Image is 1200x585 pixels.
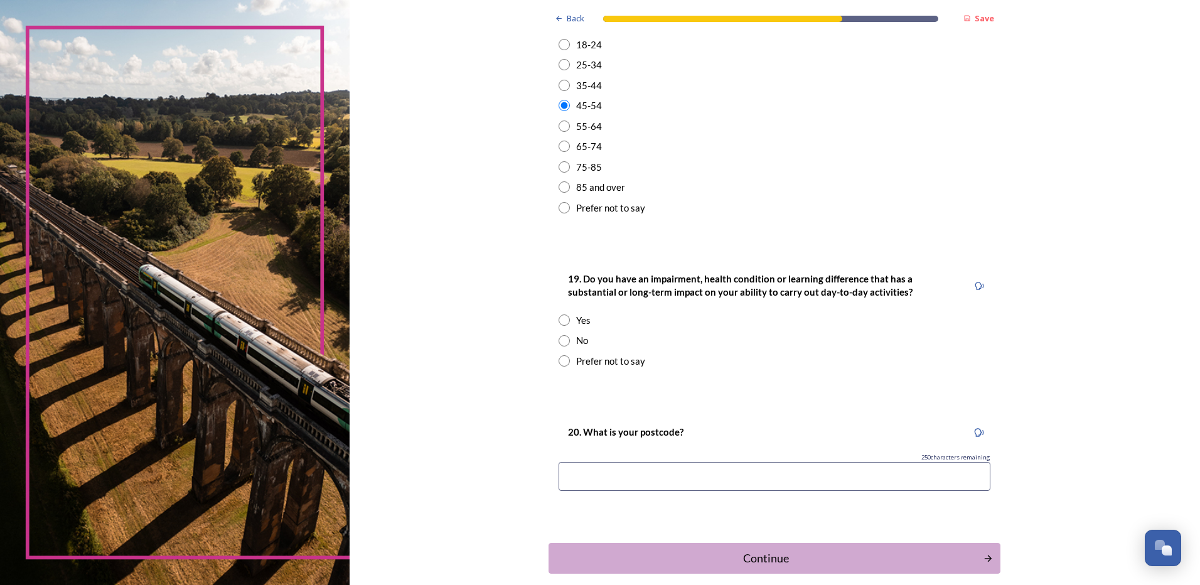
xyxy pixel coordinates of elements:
div: 18-24 [576,38,602,52]
div: Prefer not to say [576,354,645,368]
span: Back [567,13,584,24]
strong: 19. Do you have an impairment, health condition or learning difference that has a substantial or ... [568,273,914,298]
div: 75-85 [576,160,602,174]
button: Open Chat [1145,530,1181,566]
div: 35-44 [576,78,602,93]
button: Continue [549,543,1000,574]
div: 45-54 [576,99,602,113]
div: Prefer not to say [576,201,645,215]
div: 55-64 [576,119,602,134]
div: Continue [555,550,977,567]
strong: 20. What is your postcode? [568,426,683,437]
div: 85 and over [576,180,625,195]
div: No [576,333,588,348]
div: 25-34 [576,58,602,72]
strong: Save [975,13,994,24]
span: 250 characters remaining [921,453,990,462]
div: Yes [576,313,591,328]
div: 65-74 [576,139,602,154]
